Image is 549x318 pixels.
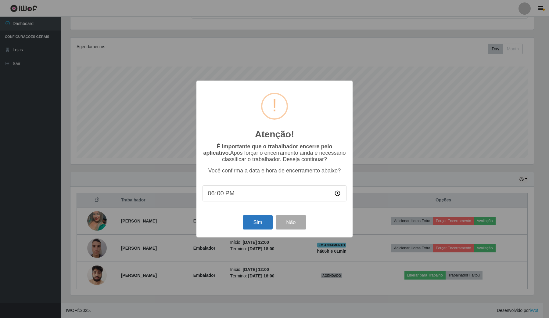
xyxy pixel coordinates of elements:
p: Após forçar o encerramento ainda é necessário classificar o trabalhador. Deseja continuar? [203,143,346,163]
b: É importante que o trabalhador encerre pelo aplicativo. [203,143,332,156]
button: Sim [243,215,272,229]
button: Não [276,215,306,229]
h2: Atenção! [255,129,294,140]
p: Você confirma a data e hora de encerramento abaixo? [203,168,346,174]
